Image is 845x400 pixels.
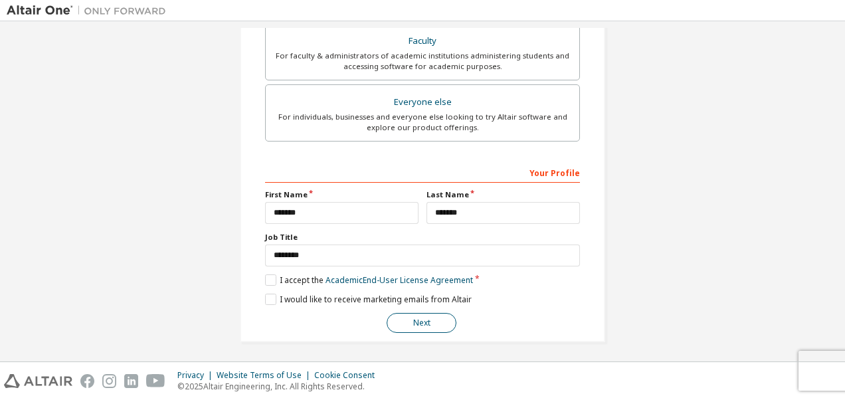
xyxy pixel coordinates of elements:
[274,50,571,72] div: For faculty & administrators of academic institutions administering students and accessing softwa...
[265,294,472,305] label: I would like to receive marketing emails from Altair
[4,374,72,388] img: altair_logo.svg
[146,374,165,388] img: youtube.svg
[265,232,580,243] label: Job Title
[314,370,383,381] div: Cookie Consent
[80,374,94,388] img: facebook.svg
[265,161,580,183] div: Your Profile
[7,4,173,17] img: Altair One
[265,189,419,200] label: First Name
[217,370,314,381] div: Website Terms of Use
[387,313,456,333] button: Next
[102,374,116,388] img: instagram.svg
[274,32,571,50] div: Faculty
[326,274,473,286] a: Academic End-User License Agreement
[426,189,580,200] label: Last Name
[274,112,571,133] div: For individuals, businesses and everyone else looking to try Altair software and explore our prod...
[177,381,383,392] p: © 2025 Altair Engineering, Inc. All Rights Reserved.
[265,274,473,286] label: I accept the
[274,93,571,112] div: Everyone else
[124,374,138,388] img: linkedin.svg
[177,370,217,381] div: Privacy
